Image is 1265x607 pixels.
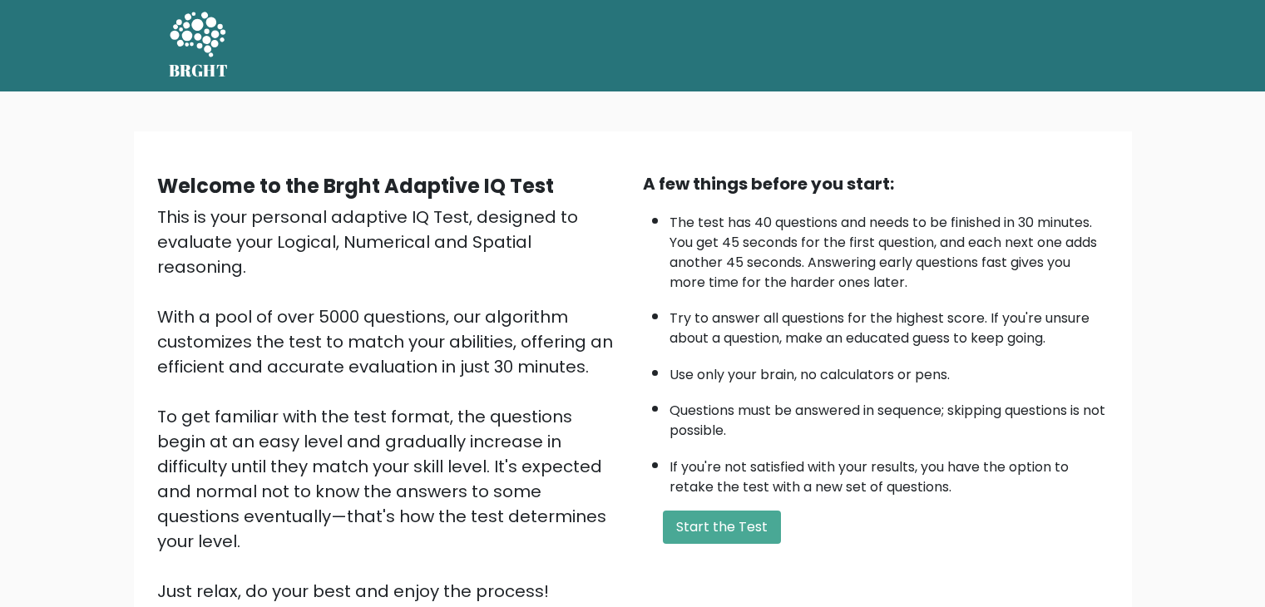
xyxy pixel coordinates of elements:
[670,205,1109,293] li: The test has 40 questions and needs to be finished in 30 minutes. You get 45 seconds for the firs...
[643,171,1109,196] div: A few things before you start:
[169,61,229,81] h5: BRGHT
[670,300,1109,348] li: Try to answer all questions for the highest score. If you're unsure about a question, make an edu...
[670,357,1109,385] li: Use only your brain, no calculators or pens.
[157,205,623,604] div: This is your personal adaptive IQ Test, designed to evaluate your Logical, Numerical and Spatial ...
[663,511,781,544] button: Start the Test
[157,172,554,200] b: Welcome to the Brght Adaptive IQ Test
[670,392,1109,441] li: Questions must be answered in sequence; skipping questions is not possible.
[169,7,229,85] a: BRGHT
[670,449,1109,497] li: If you're not satisfied with your results, you have the option to retake the test with a new set ...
